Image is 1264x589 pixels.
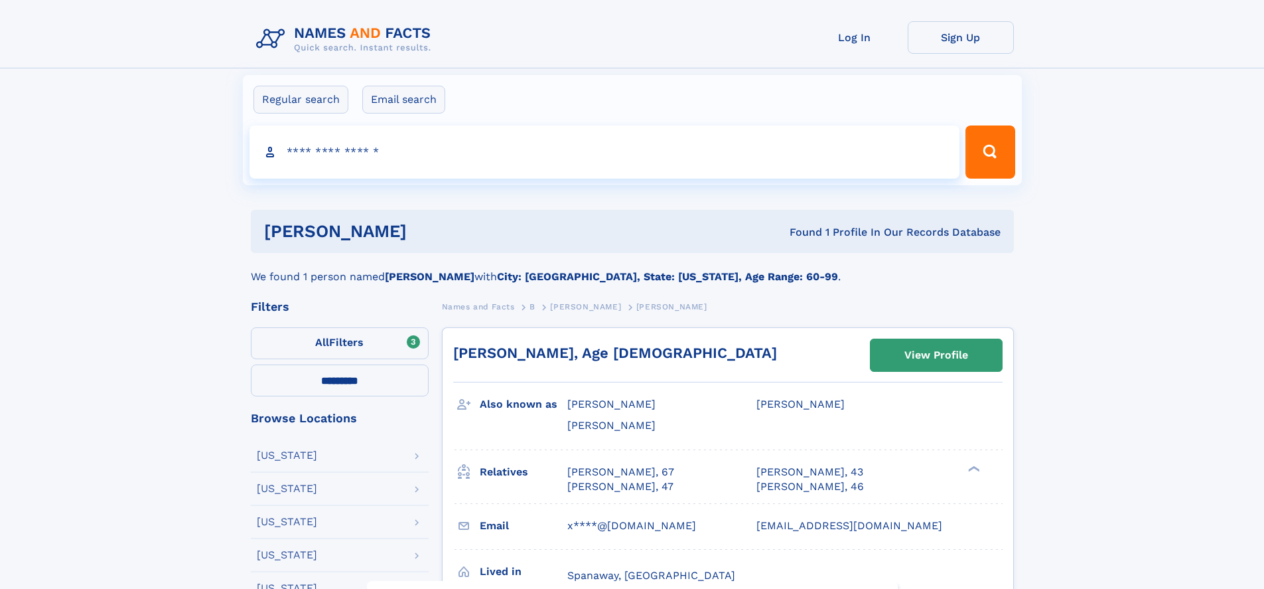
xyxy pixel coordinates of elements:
[908,21,1014,54] a: Sign Up
[529,302,535,311] span: B
[529,298,535,315] a: B
[567,479,673,494] a: [PERSON_NAME], 47
[442,298,515,315] a: Names and Facts
[257,450,317,461] div: [US_STATE]
[497,270,838,283] b: City: [GEOGRAPHIC_DATA], State: [US_STATE], Age Range: 60-99
[598,225,1001,240] div: Found 1 Profile In Our Records Database
[567,569,735,582] span: Spanaway, [GEOGRAPHIC_DATA]
[253,86,348,114] label: Regular search
[756,465,863,479] a: [PERSON_NAME], 43
[480,393,567,416] h3: Also known as
[257,483,317,494] div: [US_STATE]
[567,419,656,432] span: [PERSON_NAME]
[315,336,329,349] span: All
[802,21,908,54] a: Log In
[550,302,621,311] span: [PERSON_NAME]
[550,298,621,315] a: [PERSON_NAME]
[756,479,864,494] a: [PERSON_NAME], 46
[385,270,474,283] b: [PERSON_NAME]
[362,86,445,114] label: Email search
[480,560,567,583] h3: Lived in
[965,464,981,473] div: ❯
[249,126,960,179] input: search input
[480,461,567,483] h3: Relatives
[871,339,1002,371] a: View Profile
[567,465,674,479] a: [PERSON_NAME], 67
[257,517,317,527] div: [US_STATE]
[251,327,429,359] label: Filters
[567,398,656,410] span: [PERSON_NAME]
[257,550,317,560] div: [US_STATE]
[251,412,429,424] div: Browse Locations
[965,126,1015,179] button: Search Button
[251,301,429,313] div: Filters
[453,345,777,361] a: [PERSON_NAME], Age [DEMOGRAPHIC_DATA]
[251,253,1014,285] div: We found 1 person named with .
[756,398,845,410] span: [PERSON_NAME]
[904,340,968,371] div: View Profile
[264,223,598,240] h1: [PERSON_NAME]
[480,515,567,537] h3: Email
[636,302,707,311] span: [PERSON_NAME]
[756,519,942,532] span: [EMAIL_ADDRESS][DOMAIN_NAME]
[251,21,442,57] img: Logo Names and Facts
